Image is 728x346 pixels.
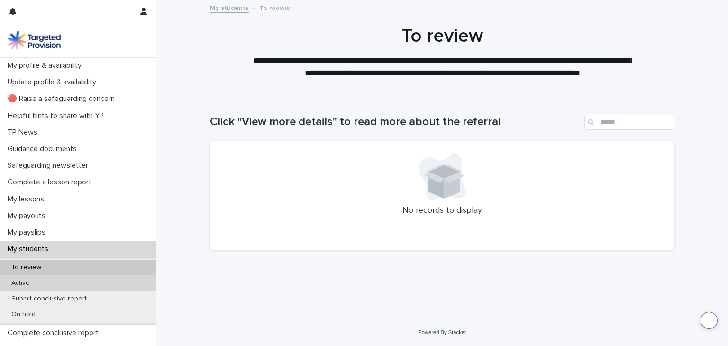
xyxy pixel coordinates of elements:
img: M5nRWzHhSzIhMunXDL62 [8,31,61,50]
p: My payouts [4,211,53,220]
p: Active [4,279,37,287]
p: Update profile & availability [4,78,104,87]
a: Powered By Stacker [418,329,466,335]
p: TP News [4,128,45,137]
p: To review [259,2,290,13]
p: Safeguarding newsletter [4,161,96,170]
p: Guidance documents [4,145,84,154]
p: No records to display [221,206,663,216]
p: 🔴 Raise a safeguarding concern [4,94,122,103]
p: Complete a lesson report [4,178,99,187]
p: Complete conclusive report [4,328,106,337]
h1: To review [210,25,674,47]
p: My payslips [4,228,53,237]
p: Submit conclusive report [4,295,94,303]
p: My lessons [4,195,52,204]
h1: Click "View more details" to read more about the referral [210,115,581,129]
a: My students [210,2,249,13]
p: My profile & availability [4,61,89,70]
p: To review [4,264,49,272]
input: Search [584,115,674,130]
p: Helpful hints to share with YP [4,111,111,120]
p: My students [4,245,56,254]
p: On hold [4,310,43,319]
